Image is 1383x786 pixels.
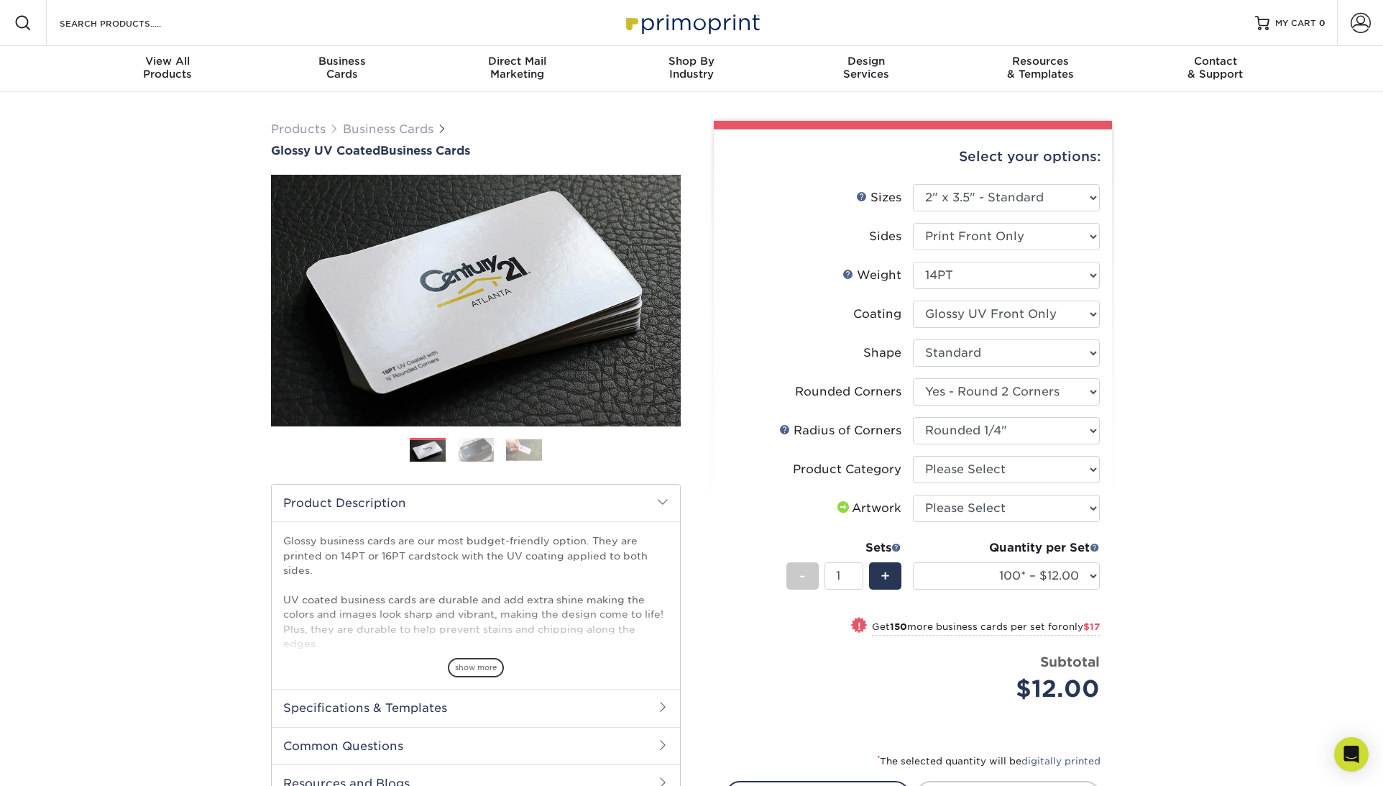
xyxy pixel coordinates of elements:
h2: Product Description [272,485,680,521]
a: Products [271,122,326,136]
div: Artwork [835,500,901,517]
a: View AllProducts [81,46,255,92]
div: Coating [853,306,901,323]
small: The selected quantity will be [877,756,1101,767]
div: $12.00 [924,672,1100,706]
strong: Subtotal [1040,654,1100,670]
span: View All [81,55,255,68]
div: Sets [786,539,901,557]
div: Product Category [793,461,901,478]
a: Glossy UV CoatedBusiness Cards [271,144,681,157]
div: & Support [1128,55,1302,81]
a: Resources& Templates [953,46,1128,92]
div: Quantity per Set [913,539,1100,557]
div: Sides [869,228,901,245]
p: Glossy business cards are our most budget-friendly option. They are printed on 14PT or 16PT cards... [283,534,668,724]
div: Weight [842,267,901,284]
a: Shop ByIndustry [605,46,779,92]
div: & Templates [953,55,1128,81]
div: Shape [863,344,901,362]
span: Direct Mail [430,55,605,68]
div: Rounded Corners [795,383,901,401]
div: Open Intercom Messenger [1334,737,1369,772]
a: Contact& Support [1128,46,1302,92]
span: - [799,565,806,587]
input: SEARCH PRODUCTS..... [58,14,198,32]
h2: Common Questions [272,727,680,764]
img: Primoprint [620,7,763,38]
iframe: Google Customer Reviews [4,742,122,781]
a: Business Cards [343,122,433,136]
a: Direct MailMarketing [430,46,605,92]
div: Cards [255,55,430,81]
div: Marketing [430,55,605,81]
div: Industry [605,55,779,81]
span: ! [858,618,861,634]
strong: 150 [890,621,907,632]
a: DesignServices [778,46,953,92]
span: 0 [1319,18,1325,28]
span: only [1062,621,1100,632]
div: Radius of Corners [779,422,901,439]
a: BusinessCards [255,46,430,92]
span: Business [255,55,430,68]
h2: Specifications & Templates [272,689,680,726]
span: Resources [953,55,1128,68]
span: Shop By [605,55,779,68]
div: Sizes [856,189,901,206]
span: Design [778,55,953,68]
a: digitally printed [1021,756,1101,767]
span: Contact [1128,55,1302,68]
img: Business Cards 02 [458,437,494,462]
img: Business Cards 01 [410,433,446,469]
h1: Business Cards [271,144,681,157]
img: Glossy UV Coated 01 [271,96,681,506]
img: Business Cards 03 [506,439,542,461]
small: Get more business cards per set for [872,621,1100,636]
div: Select your options: [725,129,1101,184]
span: + [881,565,890,587]
span: $17 [1083,621,1100,632]
div: Products [81,55,255,81]
span: show more [448,658,504,677]
span: MY CART [1275,17,1316,29]
div: Services [778,55,953,81]
span: Glossy UV Coated [271,144,380,157]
